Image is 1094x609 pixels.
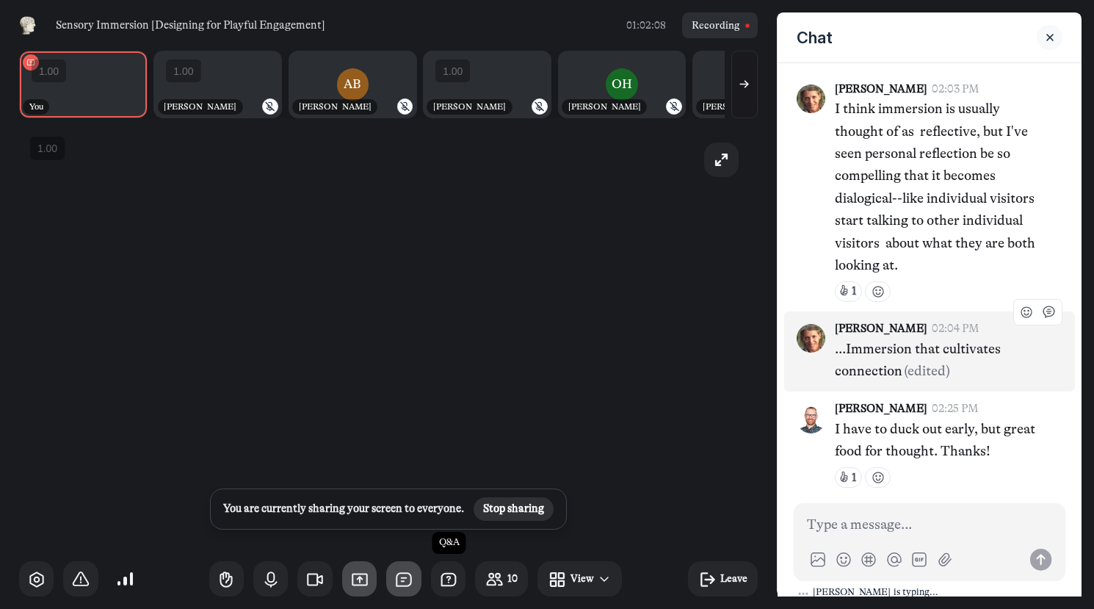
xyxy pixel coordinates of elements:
button: Add mention [883,549,905,571]
h5: Chat [797,26,833,48]
button: Open Jacob Rorem's profile [797,405,825,433]
button: View [537,561,621,597]
span: [PERSON_NAME] [813,586,891,597]
span: [PERSON_NAME] [433,103,506,112]
img: Museums as Progress logo [19,16,37,35]
button: [PERSON_NAME] [835,82,927,98]
button: 👍1 [835,281,862,302]
div: Nathan C Jones [423,51,551,118]
button: Leave [688,561,758,597]
button: Add GIF [908,549,930,571]
button: 02:25 PM [932,401,979,417]
span: is typing... [894,586,938,597]
span: (edited) [904,363,950,379]
span: Recording [692,18,740,33]
button: [PERSON_NAME] [835,401,927,417]
div: 👍 [840,284,848,300]
div: 1 [852,470,857,486]
div: Karen Bowles [692,51,821,118]
button: Reply in a thread [1040,303,1059,322]
div: Leave [720,571,747,586]
div: 10 [507,571,518,586]
button: Open Kinsey Katchka's profile [797,84,825,113]
div: 1 [852,284,857,300]
span: Sensory Immersion [Designing for Playful Engagement] [56,18,325,34]
svg: Add reaction [871,470,885,485]
button: 02:03 PM [932,82,979,98]
div: Kyle Bowen [153,51,282,118]
span: [PERSON_NAME] [703,103,775,112]
button: Add image [832,549,854,571]
div: Olivia Hinson [558,51,687,118]
p: I have to duck out early, but great food for thought. Thanks! [835,418,1050,463]
button: Close sidebar [1037,25,1062,51]
button: Open Kinsey Katchka's profile [797,324,825,353]
svg: Add reaction [871,284,885,299]
button: Stop sharing [474,497,554,521]
button: 👍1 [835,467,862,488]
button: 10 [475,561,528,597]
span: You are currently sharing your screen to everyone. [223,501,464,517]
span: You [29,103,43,112]
button: Link to a post, event, lesson, or space [858,549,880,571]
div: Ed Rodley [19,51,148,118]
span: 01:02:08 [626,18,666,33]
div: Anne Baycroft [289,51,417,118]
span: [PERSON_NAME] [299,103,372,112]
span: [PERSON_NAME] [164,103,236,112]
p: ...Immersion that cultivates connection [835,338,1050,383]
button: Send message [1030,549,1052,571]
p: I think immersion is usually thought of as reflective, but I've seen personal reflection be so co... [835,98,1050,276]
div: Q&A [439,538,460,547]
button: [PERSON_NAME] [835,321,927,337]
button: 02:04 PM [932,321,979,337]
div: 👍 [840,470,848,486]
button: Attach files [934,549,956,571]
button: Museums as Progress logo [19,12,37,38]
button: Add image [807,549,829,571]
div: View [570,571,594,586]
svg: Add reaction [1019,305,1034,320]
span: [PERSON_NAME] [568,103,641,112]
